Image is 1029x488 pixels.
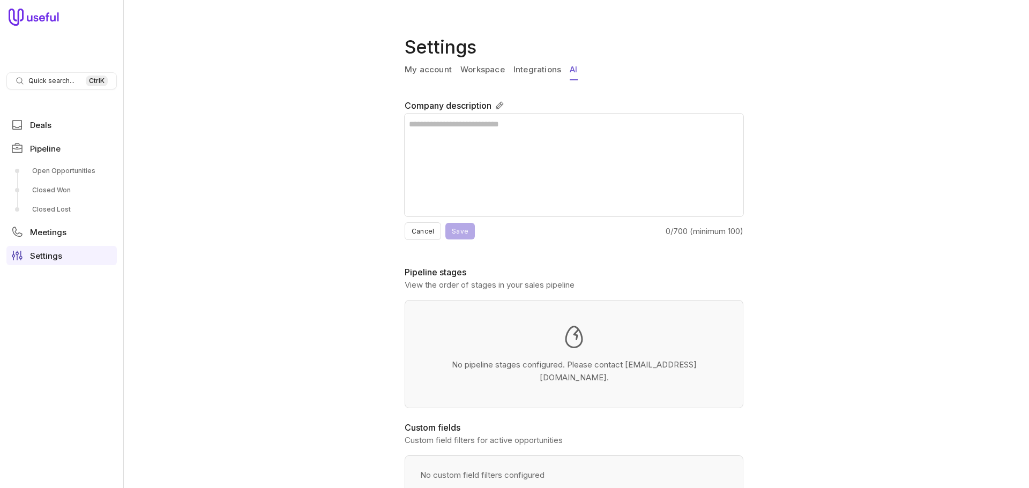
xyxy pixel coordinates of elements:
span: Meetings [30,228,66,236]
h1: Settings [405,34,748,60]
p: No pipeline stages configured. Please contact [EMAIL_ADDRESS][DOMAIN_NAME]. [431,358,717,384]
span: Deals [30,121,51,129]
a: Integrations [513,60,561,80]
span: Pipeline [30,145,61,153]
p: View the order of stages in your sales pipeline [405,279,743,291]
div: Pipeline submenu [6,162,117,218]
kbd: Ctrl K [86,76,108,86]
h2: Custom fields [405,421,743,434]
div: No custom field filters configured [414,462,734,488]
a: Meetings [6,222,117,242]
a: Workspace [460,60,505,80]
button: Save [445,223,475,239]
a: Closed Lost [6,201,117,218]
div: 0/700 (minimum 100) [666,225,743,238]
a: My account [405,60,452,80]
label: Company description [405,99,491,112]
span: Settings [30,252,62,260]
a: Settings [6,246,117,265]
p: Custom field filters for active opportunities [405,434,743,447]
span: Quick search... [28,77,74,85]
a: Pipeline [6,139,117,158]
a: AI [570,60,577,80]
button: Cancel [405,222,441,240]
a: Closed Won [6,182,117,199]
a: Open Opportunities [6,162,117,179]
h2: Pipeline stages [405,266,743,279]
button: Edit company description [491,97,508,114]
a: Deals [6,115,117,134]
